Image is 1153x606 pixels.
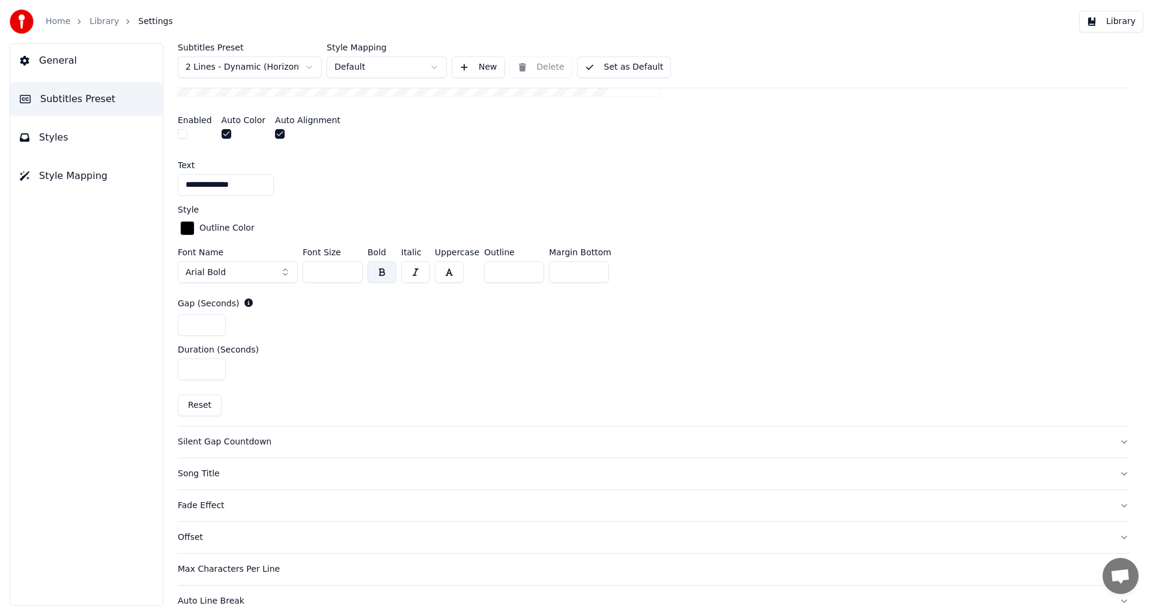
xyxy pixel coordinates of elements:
div: Max Characters Per Line [178,563,1110,575]
label: Italic [401,248,430,256]
button: Subtitles Preset [10,82,163,116]
label: Style Mapping [327,43,447,52]
button: Outline Color [178,219,257,238]
div: Song Title [178,468,1110,480]
span: Subtitles Preset [40,92,115,106]
label: Auto Color [222,116,266,124]
img: youka [10,10,34,34]
span: Style Mapping [39,169,107,183]
div: Offset [178,532,1110,544]
label: Style [178,205,199,214]
div: Outline Color [199,222,255,234]
label: Font Name [178,248,298,256]
a: Home [46,16,70,28]
span: Arial Bold [186,267,226,279]
button: Reset [178,395,222,416]
label: Bold [368,248,396,256]
button: Offset [178,522,1129,553]
label: Subtitles Preset [178,43,322,52]
label: Margin Bottom [549,248,611,256]
label: Duration (Seconds) [178,345,259,354]
label: Enabled [178,116,212,124]
nav: breadcrumb [46,16,173,28]
span: Settings [138,16,172,28]
button: Max Characters Per Line [178,554,1129,585]
label: Font Size [303,248,363,256]
button: Styles [10,121,163,154]
div: Fade Effect [178,500,1110,512]
a: Library [89,16,119,28]
label: Auto Alignment [275,116,340,124]
button: Library [1079,11,1143,32]
span: Styles [39,130,68,145]
label: Outline [484,248,544,256]
div: Avoin keskustelu [1103,558,1139,594]
button: General [10,44,163,77]
div: Silent Gap Countdown [178,436,1110,448]
button: Fade Effect [178,490,1129,521]
button: New [452,56,505,78]
label: Uppercase [435,248,479,256]
label: Text [178,161,195,169]
button: Style Mapping [10,159,163,193]
button: Song Title [178,458,1129,489]
button: Set as Default [577,56,671,78]
button: Silent Gap Countdown [178,426,1129,458]
span: General [39,53,77,68]
label: Gap (Seconds) [178,299,240,308]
